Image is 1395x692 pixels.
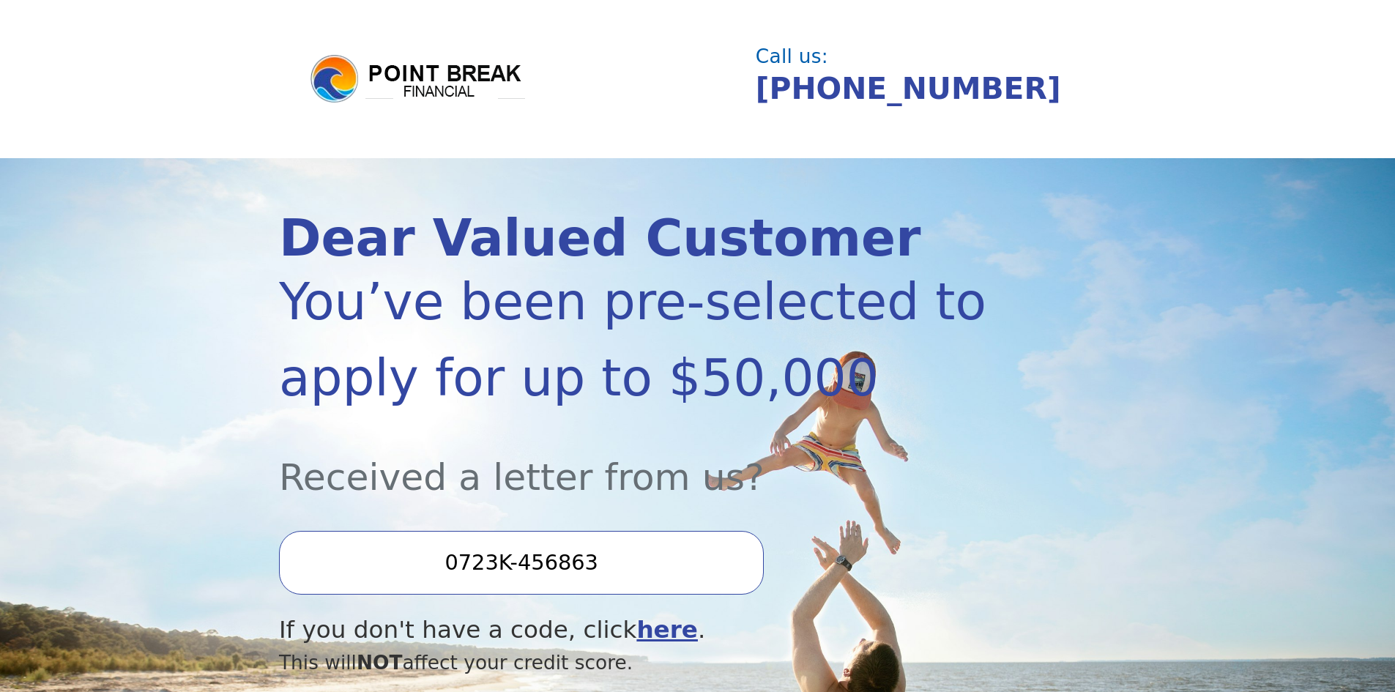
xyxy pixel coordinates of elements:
[308,53,528,105] img: logo.png
[756,71,1061,106] a: [PHONE_NUMBER]
[279,531,764,594] input: Enter your Offer Code:
[756,47,1104,66] div: Call us:
[279,264,991,416] div: You’ve been pre-selected to apply for up to $50,000
[279,213,991,264] div: Dear Valued Customer
[279,648,991,677] div: This will affect your credit score.
[279,416,991,505] div: Received a letter from us?
[279,612,991,648] div: If you don't have a code, click .
[357,651,403,674] span: NOT
[636,616,698,644] a: here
